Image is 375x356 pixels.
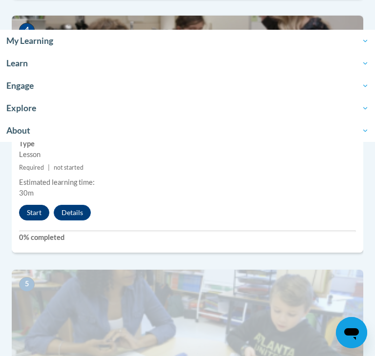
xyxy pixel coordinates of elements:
button: Details [54,205,91,220]
span: Required [19,164,44,171]
span: Learn [6,58,369,69]
span: Explore [6,102,369,114]
span: not started [54,164,83,171]
span: | [48,164,50,171]
span: About [6,125,369,137]
label: 0% completed [19,232,356,243]
span: 30m [19,189,34,197]
div: Lesson [19,149,356,160]
iframe: Button to launch messaging window [336,317,367,348]
label: Type [19,138,356,149]
div: Estimated learning time: [19,177,356,188]
span: 5 [19,277,35,292]
img: Course Image [12,16,363,113]
span: 4 [19,23,35,38]
button: Start [19,205,49,220]
span: My Learning [6,35,369,47]
span: Engage [6,80,369,92]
